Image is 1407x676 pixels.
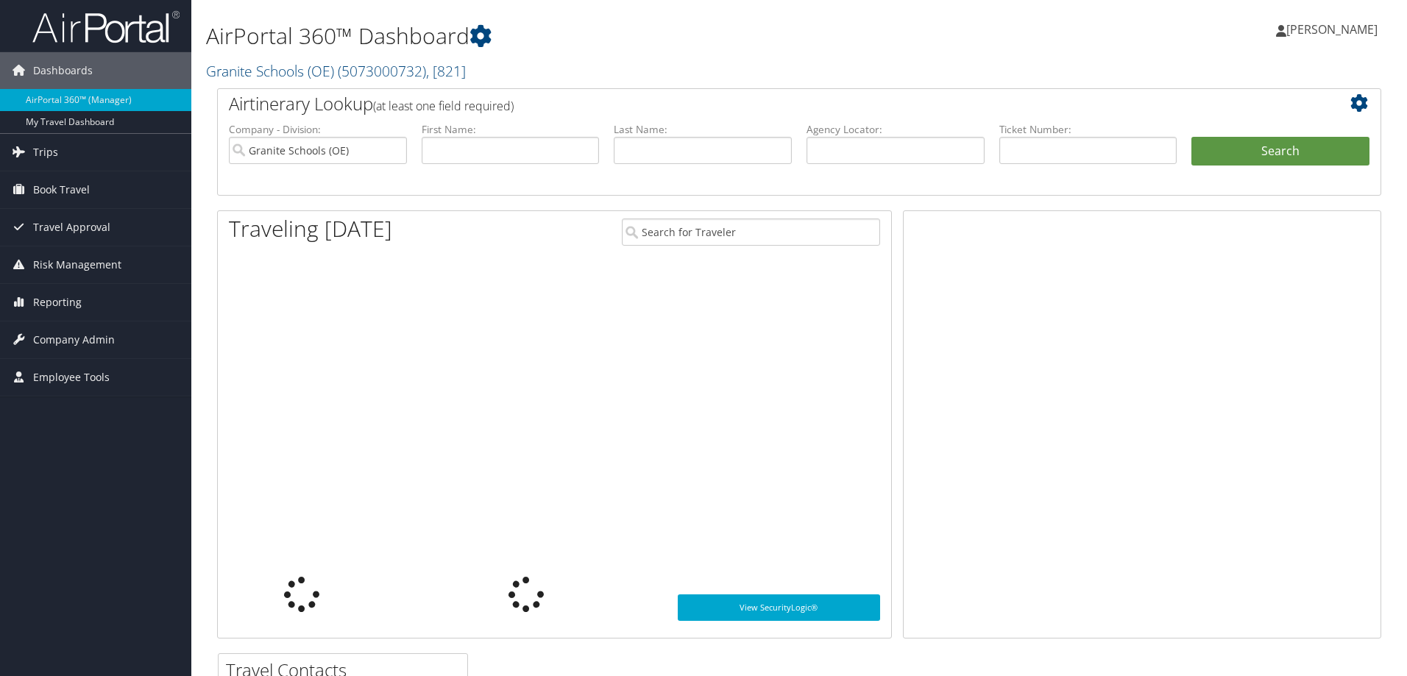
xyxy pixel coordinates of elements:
[373,98,514,114] span: (at least one field required)
[33,321,115,358] span: Company Admin
[33,246,121,283] span: Risk Management
[678,594,880,621] a: View SecurityLogic®
[33,284,82,321] span: Reporting
[32,10,180,44] img: airportal-logo.png
[807,122,985,137] label: Agency Locator:
[33,359,110,396] span: Employee Tools
[338,61,426,81] span: ( 5073000732 )
[1276,7,1392,51] a: [PERSON_NAME]
[1286,21,1378,38] span: [PERSON_NAME]
[33,209,110,246] span: Travel Approval
[33,134,58,171] span: Trips
[33,171,90,208] span: Book Travel
[614,122,792,137] label: Last Name:
[1191,137,1369,166] button: Search
[999,122,1177,137] label: Ticket Number:
[33,52,93,89] span: Dashboards
[422,122,600,137] label: First Name:
[229,213,392,244] h1: Traveling [DATE]
[206,61,466,81] a: Granite Schools (OE)
[229,122,407,137] label: Company - Division:
[229,91,1272,116] h2: Airtinerary Lookup
[206,21,997,51] h1: AirPortal 360™ Dashboard
[622,218,880,246] input: Search for Traveler
[426,61,466,81] span: , [ 821 ]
